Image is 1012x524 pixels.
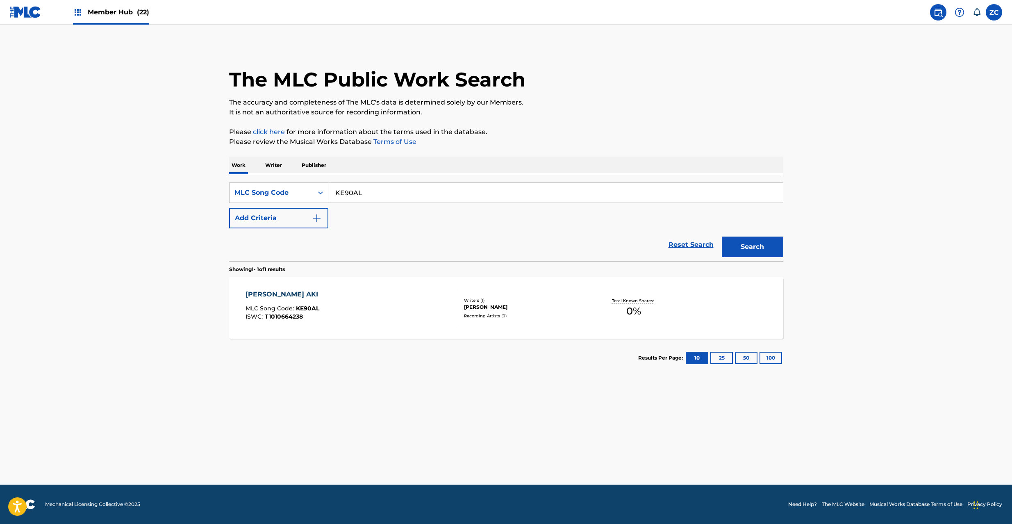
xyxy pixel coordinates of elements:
[626,304,641,319] span: 0 %
[229,182,783,261] form: Search Form
[986,4,1002,21] div: User Menu
[989,366,1012,432] iframe: Resource Center
[229,137,783,147] p: Please review the Musical Works Database
[312,213,322,223] img: 9d2ae6d4665cec9f34b9.svg
[234,188,308,198] div: MLC Song Code
[722,237,783,257] button: Search
[951,4,968,21] div: Help
[930,4,946,21] a: Public Search
[265,313,303,320] span: T1010664238
[299,157,329,174] p: Publisher
[933,7,943,17] img: search
[246,313,265,320] span: ISWC :
[664,236,718,254] a: Reset Search
[372,138,416,146] a: Terms of Use
[464,313,588,319] div: Recording Artists ( 0 )
[229,127,783,137] p: Please for more information about the terms used in the database.
[246,305,296,312] span: MLC Song Code :
[229,107,783,117] p: It is not an authoritative source for recording information.
[229,67,525,92] h1: The MLC Public Work Search
[973,493,978,517] div: Drag
[88,7,149,17] span: Member Hub
[955,7,964,17] img: help
[296,305,319,312] span: KE90AL
[967,501,1002,508] a: Privacy Policy
[45,501,140,508] span: Mechanical Licensing Collective © 2025
[229,98,783,107] p: The accuracy and completeness of The MLC's data is determined solely by our Members.
[971,485,1012,524] iframe: Chat Widget
[686,352,708,364] button: 10
[710,352,733,364] button: 25
[229,277,783,339] a: [PERSON_NAME] AKIMLC Song Code:KE90ALISWC:T1010664238Writers (1)[PERSON_NAME]Recording Artists (0...
[760,352,782,364] button: 100
[735,352,757,364] button: 50
[869,501,962,508] a: Musical Works Database Terms of Use
[464,297,588,303] div: Writers ( 1 )
[788,501,817,508] a: Need Help?
[263,157,284,174] p: Writer
[464,303,588,311] div: [PERSON_NAME]
[229,157,248,174] p: Work
[137,8,149,16] span: (22)
[73,7,83,17] img: Top Rightsholders
[822,501,864,508] a: The MLC Website
[229,208,328,228] button: Add Criteria
[253,128,285,136] a: click here
[638,354,685,362] p: Results Per Page:
[246,289,322,299] div: [PERSON_NAME] AKI
[612,298,656,304] p: Total Known Shares:
[10,6,41,18] img: MLC Logo
[229,266,285,273] p: Showing 1 - 1 of 1 results
[10,499,35,509] img: logo
[973,8,981,16] div: Notifications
